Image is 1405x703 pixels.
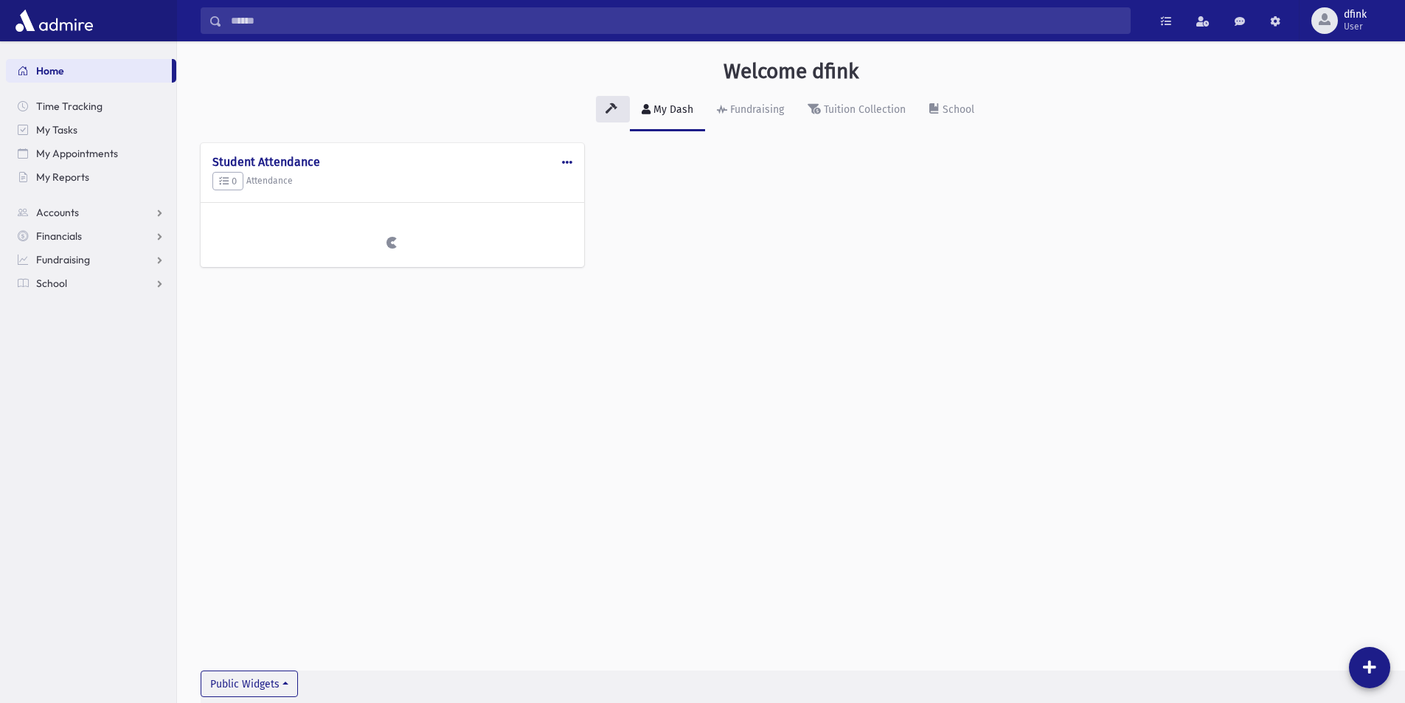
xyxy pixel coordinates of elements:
span: Fundraising [36,253,90,266]
button: Public Widgets [201,671,298,697]
span: dfink [1344,9,1367,21]
span: My Appointments [36,147,118,160]
span: Home [36,64,64,77]
a: Financials [6,224,176,248]
span: 0 [219,176,237,187]
div: School [940,103,974,116]
a: Time Tracking [6,94,176,118]
button: 0 [212,172,243,191]
a: Fundraising [705,90,796,131]
a: Fundraising [6,248,176,271]
div: Tuition Collection [821,103,906,116]
span: Accounts [36,206,79,219]
a: My Dash [630,90,705,131]
h5: Attendance [212,172,572,191]
h4: Student Attendance [212,155,572,169]
div: My Dash [651,103,693,116]
span: My Reports [36,170,89,184]
span: My Tasks [36,123,77,136]
img: AdmirePro [12,6,97,35]
span: Financials [36,229,82,243]
a: Accounts [6,201,176,224]
a: School [6,271,176,295]
a: Tuition Collection [796,90,917,131]
input: Search [222,7,1130,34]
h3: Welcome dfink [724,59,858,84]
span: User [1344,21,1367,32]
a: Home [6,59,172,83]
span: School [36,277,67,290]
div: Fundraising [727,103,784,116]
span: Time Tracking [36,100,103,113]
a: School [917,90,986,131]
a: My Appointments [6,142,176,165]
a: My Tasks [6,118,176,142]
a: My Reports [6,165,176,189]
